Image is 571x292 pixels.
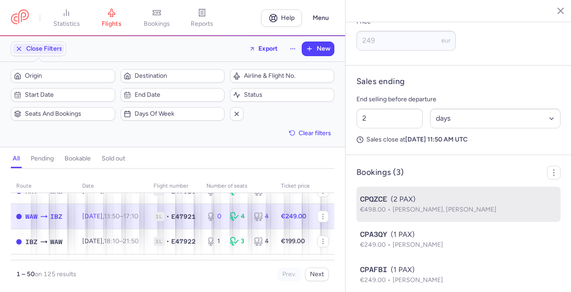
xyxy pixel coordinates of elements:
[258,45,278,52] span: Export
[121,107,225,121] button: Days of week
[135,91,222,99] span: End date
[134,8,179,28] a: bookings
[82,212,138,220] span: [DATE],
[281,212,306,220] strong: €249.00
[305,268,329,281] button: Next
[356,76,405,87] h4: Sales ending
[123,212,138,220] time: 17:10
[360,264,387,275] span: CPAFBI
[50,212,62,221] span: IBZ
[166,212,169,221] span: •
[230,237,246,246] div: 3
[53,20,80,28] span: statistics
[360,241,393,249] span: €249.00
[244,72,331,80] span: Airline & Flight No.
[102,155,125,163] h4: sold out
[77,179,148,193] th: date
[356,108,423,128] input: ##
[299,130,331,137] span: Clear filters
[360,194,557,215] button: CPQZCE(2 PAX)€498.00[PERSON_NAME], [PERSON_NAME]
[154,237,164,246] span: 1L
[307,9,334,27] button: Menu
[144,20,170,28] span: bookings
[243,42,284,56] button: Export
[121,88,225,102] button: End date
[286,126,334,140] button: Clear filters
[171,212,196,221] span: E47921
[356,94,561,105] p: End selling before departure
[104,187,138,195] span: –
[154,212,164,221] span: 1L
[360,229,387,240] span: CPA3QY
[82,237,139,245] span: [DATE],
[135,110,222,118] span: Days of week
[25,91,112,99] span: Start date
[25,72,112,80] span: Origin
[65,155,91,163] h4: bookable
[35,270,76,278] span: on 125 results
[201,179,276,193] th: number of seats
[277,268,301,281] button: Prev.
[281,187,305,195] strong: €159.00
[356,136,561,144] p: Sales close at
[11,179,77,193] th: route
[11,9,29,26] a: CitizenPlane red outlined logo
[179,8,225,28] a: reports
[317,45,330,52] span: New
[25,237,37,247] span: IBZ
[104,212,138,220] span: –
[393,206,496,213] span: [PERSON_NAME], [PERSON_NAME]
[148,179,201,193] th: Flight number
[360,206,393,213] span: €498.00
[25,212,37,221] span: WAW
[206,212,223,221] div: 0
[281,14,295,21] span: Help
[122,187,138,195] time: 15:20
[356,167,403,178] h4: Bookings (3)
[44,8,89,28] a: statistics
[230,212,246,221] div: 4
[356,31,456,51] input: ---
[302,42,334,56] button: New
[11,42,66,56] button: Close Filters
[166,237,169,246] span: •
[50,237,62,247] span: WAW
[405,136,468,143] strong: [DATE] 11:50 AM UTC
[171,237,196,246] span: E47922
[135,72,222,80] span: Destination
[206,237,223,246] div: 1
[360,276,393,284] span: €249.00
[104,237,139,245] span: –
[360,229,557,240] div: (1 PAX)
[16,270,35,278] strong: 1 – 50
[281,237,305,245] strong: €199.00
[104,187,119,195] time: 11:20
[441,37,451,44] span: eur
[244,91,331,99] span: Status
[123,237,139,245] time: 21:50
[360,264,557,275] div: (1 PAX)
[360,229,557,250] button: CPA3QY(1 PAX)€249.00[PERSON_NAME]
[11,88,115,102] button: Start date
[393,241,443,249] span: [PERSON_NAME]
[26,45,62,52] span: Close Filters
[393,276,443,284] span: [PERSON_NAME]
[11,107,115,121] button: Seats and bookings
[25,110,112,118] span: Seats and bookings
[104,237,119,245] time: 18:10
[31,155,54,163] h4: pending
[89,8,134,28] a: flights
[254,212,270,221] div: 4
[102,20,122,28] span: flights
[82,187,138,195] span: [DATE],
[360,264,557,285] button: CPAFBI(1 PAX)€249.00[PERSON_NAME]
[13,155,20,163] h4: all
[11,69,115,83] button: Origin
[191,20,213,28] span: reports
[276,179,315,193] th: Ticket price
[230,88,334,102] button: Status
[230,69,334,83] button: Airline & Flight No.
[254,237,270,246] div: 4
[360,194,387,205] span: CPQZCE
[121,69,225,83] button: Destination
